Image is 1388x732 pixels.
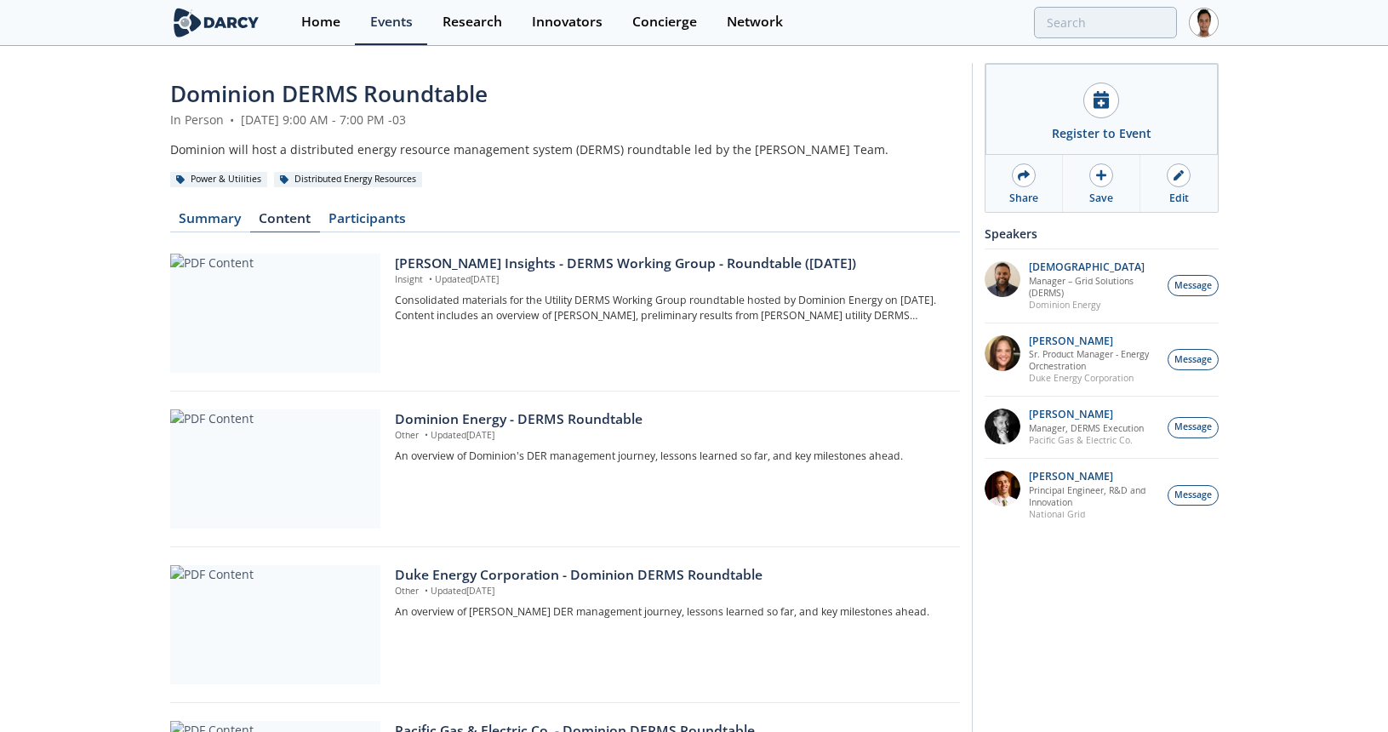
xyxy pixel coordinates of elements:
[1174,420,1212,434] span: Message
[1029,422,1144,434] p: Manager, DERMS Execution
[170,140,960,158] div: Dominion will host a distributed energy resource management system (DERMS) roundtable led by the ...
[532,15,603,29] div: Innovators
[632,15,697,29] div: Concierge
[421,585,431,597] span: •
[1169,191,1189,206] div: Edit
[1189,8,1219,37] img: Profile
[395,604,947,620] p: An overview of [PERSON_NAME] DER management journey, lessons learned so far, and key milestones a...
[1029,471,1158,483] p: [PERSON_NAME]
[370,15,413,29] div: Events
[1317,664,1371,715] iframe: chat widget
[1168,349,1219,370] button: Message
[1034,7,1177,38] input: Advanced Search
[1052,124,1151,142] div: Register to Event
[985,409,1020,444] img: 8f6c1b47-f231-476b-b84b-f58aae734ab1
[1174,279,1212,293] span: Message
[170,111,960,129] div: In Person [DATE] 9:00 AM - 7:00 PM -03
[727,15,783,29] div: Network
[1009,191,1038,206] div: Share
[395,565,947,586] div: Duke Energy Corporation - Dominion DERMS Roundtable
[395,273,947,287] p: Insight Updated [DATE]
[1029,348,1158,372] p: Sr. Product Manager - Energy Orchestration
[170,254,960,373] a: PDF Content [PERSON_NAME] Insights - DERMS Working Group - Roundtable ([DATE]) Insight •Updated[D...
[395,585,947,598] p: Other Updated [DATE]
[1174,353,1212,367] span: Message
[426,273,435,285] span: •
[395,254,947,274] div: [PERSON_NAME] Insights - DERMS Working Group - Roundtable ([DATE])
[1168,485,1219,506] button: Message
[1029,434,1144,446] p: Pacific Gas & Electric Co.
[170,409,960,529] a: PDF Content Dominion Energy - DERMS Roundtable Other •Updated[DATE] An overview of Dominion's DER...
[443,15,502,29] div: Research
[170,565,960,684] a: PDF Content Duke Energy Corporation - Dominion DERMS Roundtable Other •Updated[DATE] An overview ...
[1029,261,1158,273] p: [DEMOGRAPHIC_DATA]
[421,429,431,441] span: •
[1029,275,1158,299] p: Manager – Grid Solutions (DERMS)
[170,212,250,232] a: Summary
[985,219,1219,249] div: Speakers
[301,15,340,29] div: Home
[250,212,320,232] a: Content
[227,112,237,128] span: •
[1089,191,1113,206] div: Save
[395,449,947,464] p: An overview of Dominion's DER management journey, lessons learned so far, and key milestones ahead.
[1029,508,1158,520] p: National Grid
[1029,372,1158,384] p: Duke Energy Corporation
[395,429,947,443] p: Other Updated [DATE]
[170,78,488,109] span: Dominion DERMS Roundtable
[985,261,1020,297] img: fd67f595-ef0f-48f8-8262-b894f5c272d2
[1029,335,1158,347] p: [PERSON_NAME]
[1029,299,1158,311] p: Dominion Energy
[170,172,268,187] div: Power & Utilities
[1029,484,1158,508] p: Principal Engineer, R&D and Innovation
[985,471,1020,506] img: 5c17014f-f4c2-466a-bcf8-b0679c4617c8
[985,335,1020,371] img: 843c14ae-e913-44c5-9837-67ee49689ff2
[395,409,947,430] div: Dominion Energy - DERMS Roundtable
[274,172,423,187] div: Distributed Energy Resources
[1168,417,1219,438] button: Message
[1174,489,1212,502] span: Message
[170,8,263,37] img: logo-wide.svg
[1140,155,1217,212] a: Edit
[1029,409,1144,420] p: [PERSON_NAME]
[395,293,947,324] p: Consolidated materials for the Utility DERMS Working Group roundtable hosted by Dominion Energy o...
[1168,275,1219,296] button: Message
[320,212,415,232] a: Participants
